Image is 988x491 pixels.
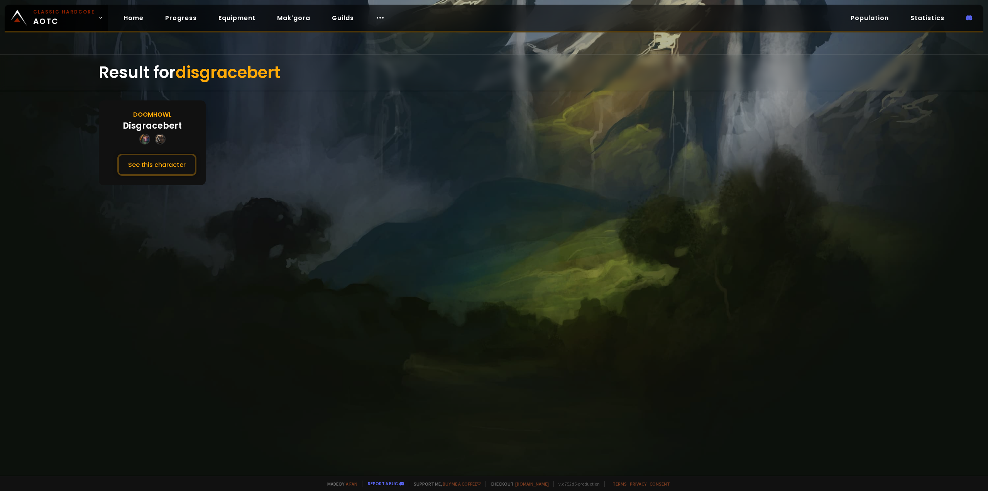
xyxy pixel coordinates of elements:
[133,110,172,119] div: Doomhowl
[123,119,182,132] div: Disgracebert
[33,8,95,15] small: Classic Hardcore
[443,481,481,487] a: Buy me a coffee
[346,481,357,487] a: a fan
[486,481,549,487] span: Checkout
[368,481,398,486] a: Report a bug
[33,8,95,27] span: AOTC
[553,481,600,487] span: v. d752d5 - production
[409,481,481,487] span: Support me,
[323,481,357,487] span: Made by
[844,10,895,26] a: Population
[5,5,108,31] a: Classic HardcoreAOTC
[326,10,360,26] a: Guilds
[176,61,280,84] span: disgracebert
[630,481,646,487] a: Privacy
[159,10,203,26] a: Progress
[99,54,889,91] div: Result for
[612,481,627,487] a: Terms
[515,481,549,487] a: [DOMAIN_NAME]
[117,154,196,176] button: See this character
[904,10,951,26] a: Statistics
[271,10,316,26] a: Mak'gora
[650,481,670,487] a: Consent
[212,10,262,26] a: Equipment
[117,10,150,26] a: Home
